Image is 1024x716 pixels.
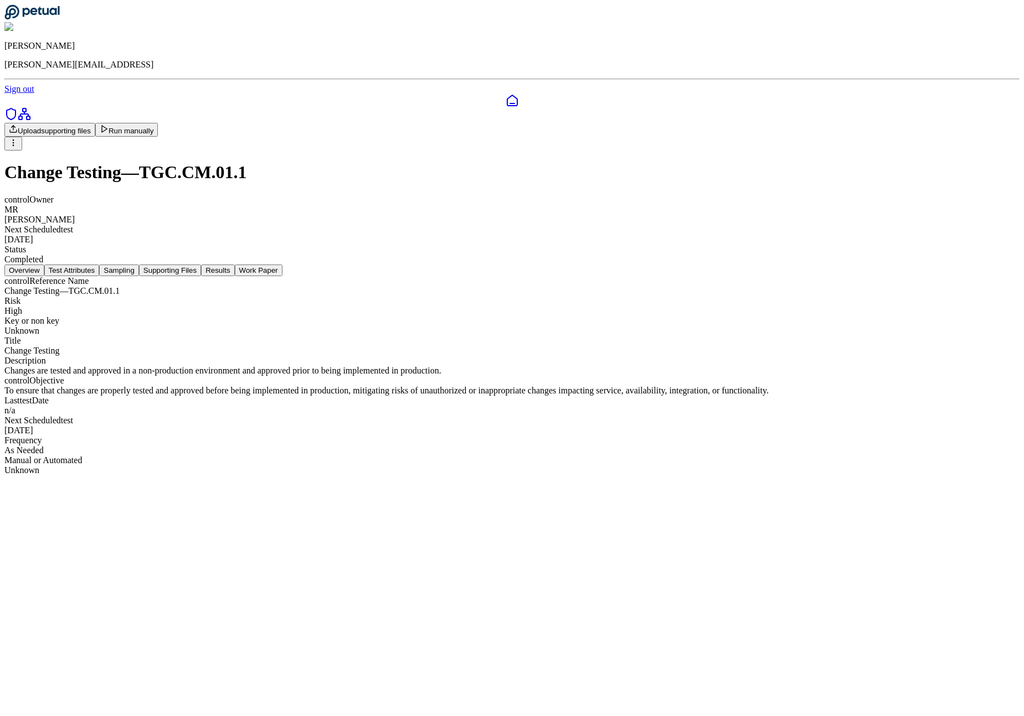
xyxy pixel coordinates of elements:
button: Supporting Files [139,264,201,276]
div: n/a [4,406,1020,416]
div: Next Scheduled test [4,225,1020,235]
a: Integrations [18,113,31,122]
div: Frequency [4,435,1020,445]
span: [PERSON_NAME] [4,215,75,224]
a: Dashboard [4,94,1020,107]
div: Key or non key [4,316,1020,326]
div: [DATE] [4,235,1020,245]
img: James Lee [4,22,50,32]
div: Next Scheduled test [4,416,1020,426]
h1: Change Testing — TGC.CM.01.1 [4,162,1020,183]
div: Status [4,245,1020,255]
div: High [4,306,1020,316]
div: Title [4,336,1020,346]
div: Risk [4,296,1020,306]
a: Go to Dashboard [4,12,60,22]
div: Completed [4,255,1020,264]
span: Change Testing [4,346,59,355]
button: Overview [4,264,44,276]
nav: Tabs [4,264,1020,276]
div: Last test Date [4,396,1020,406]
button: Uploadsupporting files [4,123,95,137]
div: control Objective [4,376,1020,386]
div: Manual or Automated [4,455,1020,465]
div: control Owner [4,195,1020,205]
button: Run manually [95,123,158,137]
div: Change Testing — TGC.CM.01.1 [4,286,1020,296]
div: Changes are tested and approved in a non-production environment and approved prior to being imple... [4,366,1020,376]
div: As Needed [4,445,1020,455]
div: control Reference Name [4,276,1020,286]
div: Description [4,356,1020,366]
span: MR [4,205,18,214]
button: Work Paper [235,264,282,276]
button: Sampling [99,264,139,276]
button: Test Attributes [44,264,100,276]
p: [PERSON_NAME][EMAIL_ADDRESS] [4,60,1020,70]
a: Sign out [4,84,34,94]
div: To ensure that changes are properly tested and approved before being implemented in production, m... [4,386,1020,396]
a: SOC [4,113,18,122]
div: Unknown [4,326,1020,336]
div: Unknown [4,465,1020,475]
button: More Options [4,137,22,151]
button: Results [201,264,234,276]
p: [PERSON_NAME] [4,41,1020,51]
div: [DATE] [4,426,1020,435]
